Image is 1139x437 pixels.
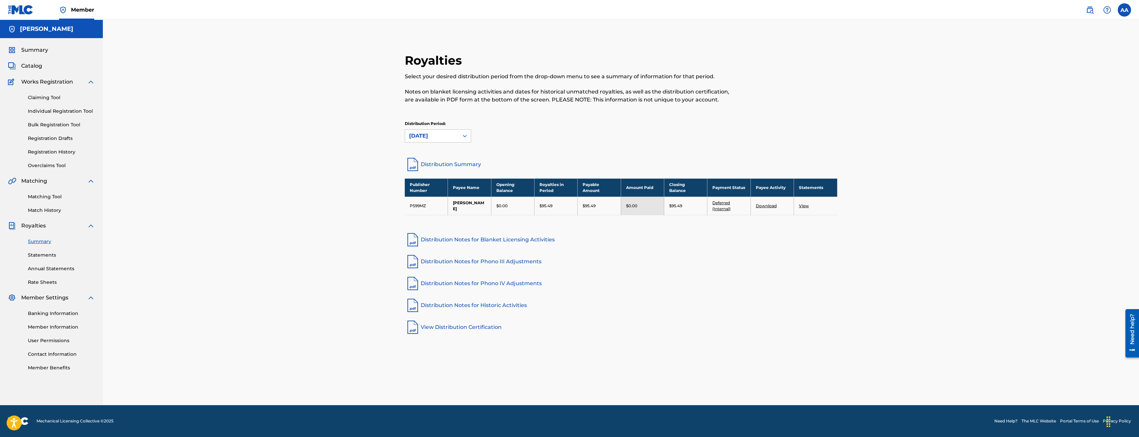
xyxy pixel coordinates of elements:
a: Bulk Registration Tool [28,121,95,128]
a: Annual Statements [28,265,95,272]
img: pdf [405,232,421,248]
p: Notes on blanket licensing activities and dates for historical unmatched royalties, as well as th... [405,88,738,104]
th: Payment Status [707,178,750,197]
a: Banking Information [28,310,95,317]
iframe: Resource Center [1120,307,1139,360]
a: Portal Terms of Use [1060,418,1099,424]
img: expand [87,177,95,185]
span: Royalties [21,222,46,230]
img: MLC Logo [8,5,34,15]
div: User Menu [1118,3,1131,17]
p: Select your desired distribution period from the drop-down menu to see a summary of information f... [405,73,738,81]
p: $95.49 [539,203,552,209]
img: distribution-summary-pdf [405,156,421,172]
a: Overclaims Tool [28,162,95,169]
a: Individual Registration Tool [28,108,95,115]
a: Distribution Notes for Blanket Licensing Activities [405,232,837,248]
div: Drag [1103,412,1114,432]
img: logo [8,417,29,425]
a: User Permissions [28,337,95,344]
a: SummarySummary [8,46,48,54]
a: CatalogCatalog [8,62,42,70]
a: Deferred (Internal) [712,200,731,211]
img: Accounts [8,25,16,33]
a: Distribution Notes for Historic Activities [405,297,837,313]
span: Catalog [21,62,42,70]
a: Statements [28,252,95,259]
th: Payee Activity [750,178,794,197]
h5: Alvin Ado [20,25,73,33]
a: Member Benefits [28,364,95,371]
th: Opening Balance [491,178,534,197]
p: $0.00 [626,203,637,209]
img: Works Registration [8,78,17,86]
a: Claiming Tool [28,94,95,101]
a: Registration Drafts [28,135,95,142]
img: pdf [405,297,421,313]
div: [DATE] [409,132,455,140]
img: Royalties [8,222,16,230]
span: Member Settings [21,294,68,302]
img: Matching [8,177,16,185]
a: View [799,203,809,208]
a: The MLC Website [1022,418,1056,424]
a: Rate Sheets [28,279,95,286]
span: Summary [21,46,48,54]
img: Catalog [8,62,16,70]
th: Payee Name [448,178,491,197]
a: Distribution Summary [405,156,837,172]
p: Distribution Period: [405,121,471,127]
td: [PERSON_NAME] [448,197,491,215]
a: Distribution Notes for Phono III Adjustments [405,254,837,270]
iframe: Chat Widget [1106,405,1139,437]
img: pdf [405,319,421,335]
span: Mechanical Licensing Collective © 2025 [36,418,113,424]
a: Registration History [28,149,95,156]
a: Privacy Policy [1103,418,1131,424]
th: Royalties in Period [534,178,578,197]
span: Matching [21,177,47,185]
span: Member [71,6,94,14]
a: Need Help? [994,418,1018,424]
td: P599MZ [405,197,448,215]
th: Amount Paid [621,178,664,197]
p: $95.49 [583,203,596,209]
img: expand [87,294,95,302]
a: Member Information [28,324,95,331]
img: pdf [405,276,421,291]
th: Closing Balance [664,178,707,197]
th: Statements [794,178,837,197]
h2: Royalties [405,53,465,68]
a: Match History [28,207,95,214]
a: Public Search [1083,3,1097,17]
p: $0.00 [496,203,508,209]
a: Matching Tool [28,193,95,200]
img: expand [87,78,95,86]
img: Member Settings [8,294,16,302]
a: Contact Information [28,351,95,358]
span: Works Registration [21,78,73,86]
img: Summary [8,46,16,54]
th: Publisher Number [405,178,448,197]
th: Payable Amount [578,178,621,197]
img: Top Rightsholder [59,6,67,14]
a: Download [756,203,777,208]
a: Summary [28,238,95,245]
img: expand [87,222,95,230]
a: Distribution Notes for Phono IV Adjustments [405,276,837,291]
img: help [1103,6,1111,14]
div: Help [1101,3,1114,17]
img: search [1086,6,1094,14]
img: pdf [405,254,421,270]
a: View Distribution Certification [405,319,837,335]
p: $95.49 [669,203,682,209]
